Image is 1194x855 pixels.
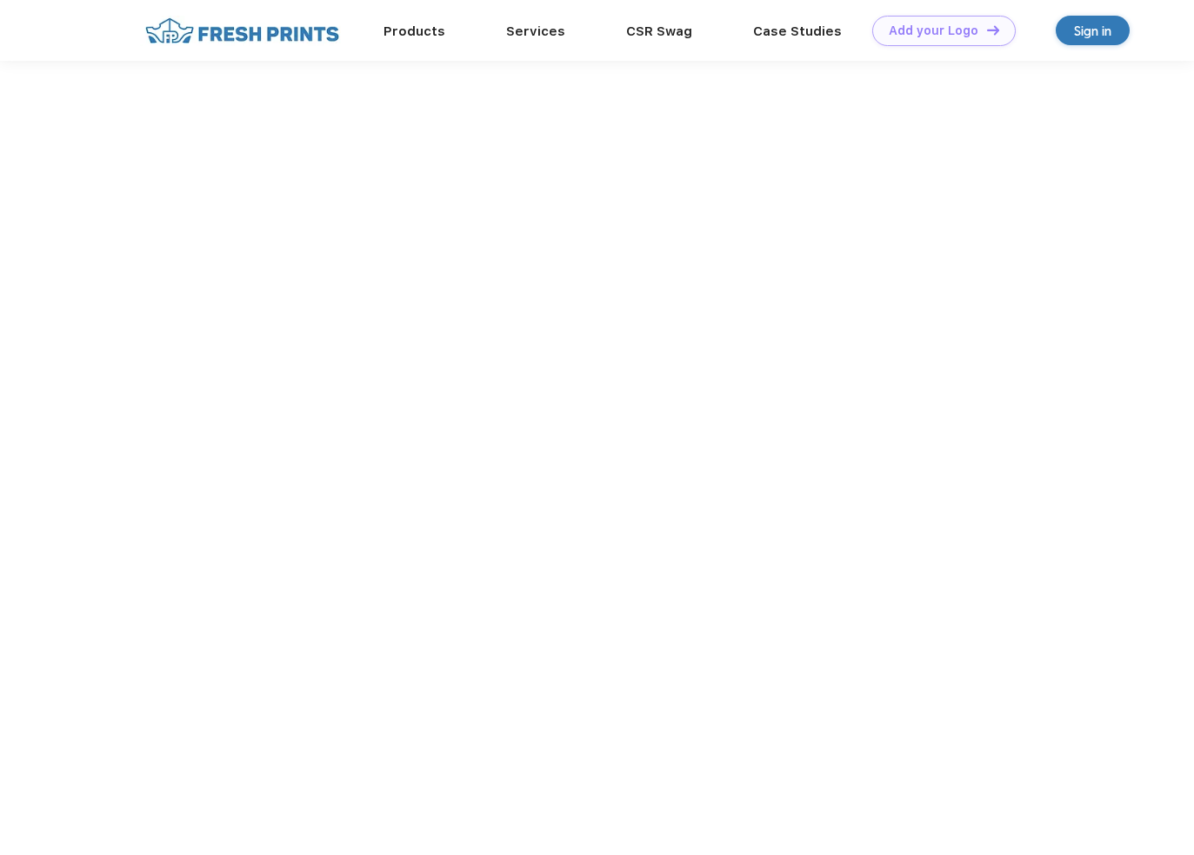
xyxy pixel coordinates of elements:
a: CSR Swag [626,23,692,39]
a: Products [384,23,445,39]
a: Services [506,23,565,39]
img: fo%20logo%202.webp [140,16,344,46]
div: Add your Logo [889,23,978,38]
a: Sign in [1056,16,1130,45]
div: Sign in [1074,21,1111,41]
img: DT [987,25,999,35]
